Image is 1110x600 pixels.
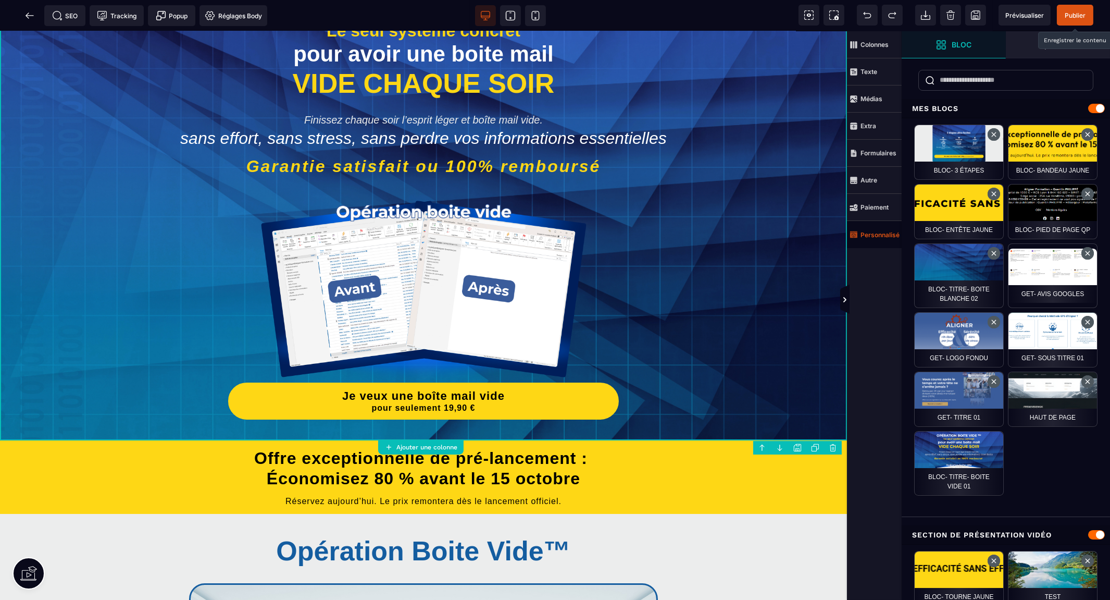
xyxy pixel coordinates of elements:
span: Garantie satisfait ou 100% remboursé [246,126,601,144]
button: Je veux une boîte mail videpour seulement 19,90 € [228,351,619,388]
span: SEO [52,10,78,21]
strong: Ajouter une colonne [396,444,457,451]
div: Bloc- Titre- Boite Blanche 02 [914,243,1004,308]
strong: Colonnes [860,41,889,48]
span: Favicon [199,5,267,26]
strong: Autre [860,176,877,184]
span: Réglages Body [205,10,262,21]
span: Médias [847,85,902,113]
span: Texte [847,58,902,85]
b: VIDE CHAQUE SOIR [293,37,555,67]
button: Ajouter une colonne [378,440,464,455]
strong: Finissez chaque soir l’esprit léger et boîte mail vide. [304,83,543,94]
span: Défaire [857,5,878,26]
span: Paiement [847,194,902,221]
b: pour seulement 19,90 € [372,372,476,381]
div: GET- Sous Titre 01 [1008,312,1097,368]
strong: Médias [860,95,882,103]
strong: Paiement [860,203,889,211]
span: Enregistrer [965,5,986,26]
span: Popup [156,10,188,21]
strong: Extra [860,122,876,130]
div: BLOC- TITRE- Boite Vide 01 [914,431,1004,496]
span: Nettoyage [940,5,961,26]
h1: Offre exceptionnelle de pré-lancement : Économisez 80 % avant le 15 octobre [16,412,831,462]
span: Aperçu [999,5,1051,26]
strong: Texte [860,68,877,76]
span: Créer une alerte modale [148,5,195,26]
div: Bloc- Bandeau Jaune [1008,125,1097,180]
div: GET- Titre 01 [914,372,1004,427]
span: Importer [915,5,936,26]
div: Bloc- Entête Jaune [914,184,1004,239]
span: Métadata SEO [44,5,85,26]
strong: Personnalisé [860,231,900,239]
div: GET- Avis Googles [1008,243,1097,308]
span: Voir tablette [500,5,521,26]
span: Ouvrir les calques [1006,31,1110,58]
span: Publier [1065,11,1086,19]
span: Afficher les vues [902,285,912,316]
span: Formulaires [847,140,902,167]
span: Extra [847,113,902,140]
strong: ™ [544,505,571,535]
span: Voir bureau [475,5,496,26]
span: Colonnes [847,31,902,58]
strong: Formulaires [860,149,896,157]
div: GET- Logo Fondu [914,312,1004,368]
div: Bloc- Pied de Page QP [1008,184,1097,239]
div: Mes blocs [902,99,1110,118]
strong: Bloc [952,41,971,48]
span: Capture d'écran [824,5,844,26]
span: Ouvrir les blocs [902,31,1006,58]
span: Prévisualiser [1005,11,1044,19]
span: Voir les composants [799,5,819,26]
span: Tracking [97,10,136,21]
span: Autre [847,167,902,194]
strong: pour avoir une boite mail [293,10,553,35]
span: Enregistrer le contenu [1057,5,1093,26]
span: Opération Boite Vide [276,505,570,535]
span: Voir mobile [525,5,546,26]
h1: Cette Méthode va changer vos journées si : [227,567,625,591]
text: Réservez aujourd’hui. Le prix remontera dès le lancement officiel. [16,462,831,477]
span: sans effort, sans stress, sans perdre vos informations essentielles [180,97,667,116]
div: Haut de page [1008,372,1097,427]
span: Retour [19,5,40,26]
span: Rétablir [882,5,903,26]
div: Bloc- 3 étapes [914,125,1004,180]
div: Section de présentation vidéo [902,525,1110,545]
span: Code de suivi [90,5,144,26]
span: Personnalisé [847,221,902,248]
img: b83449eca90fd40980f62277705b2ada_OBV-_Avant-_Apres_04.png [261,166,587,350]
